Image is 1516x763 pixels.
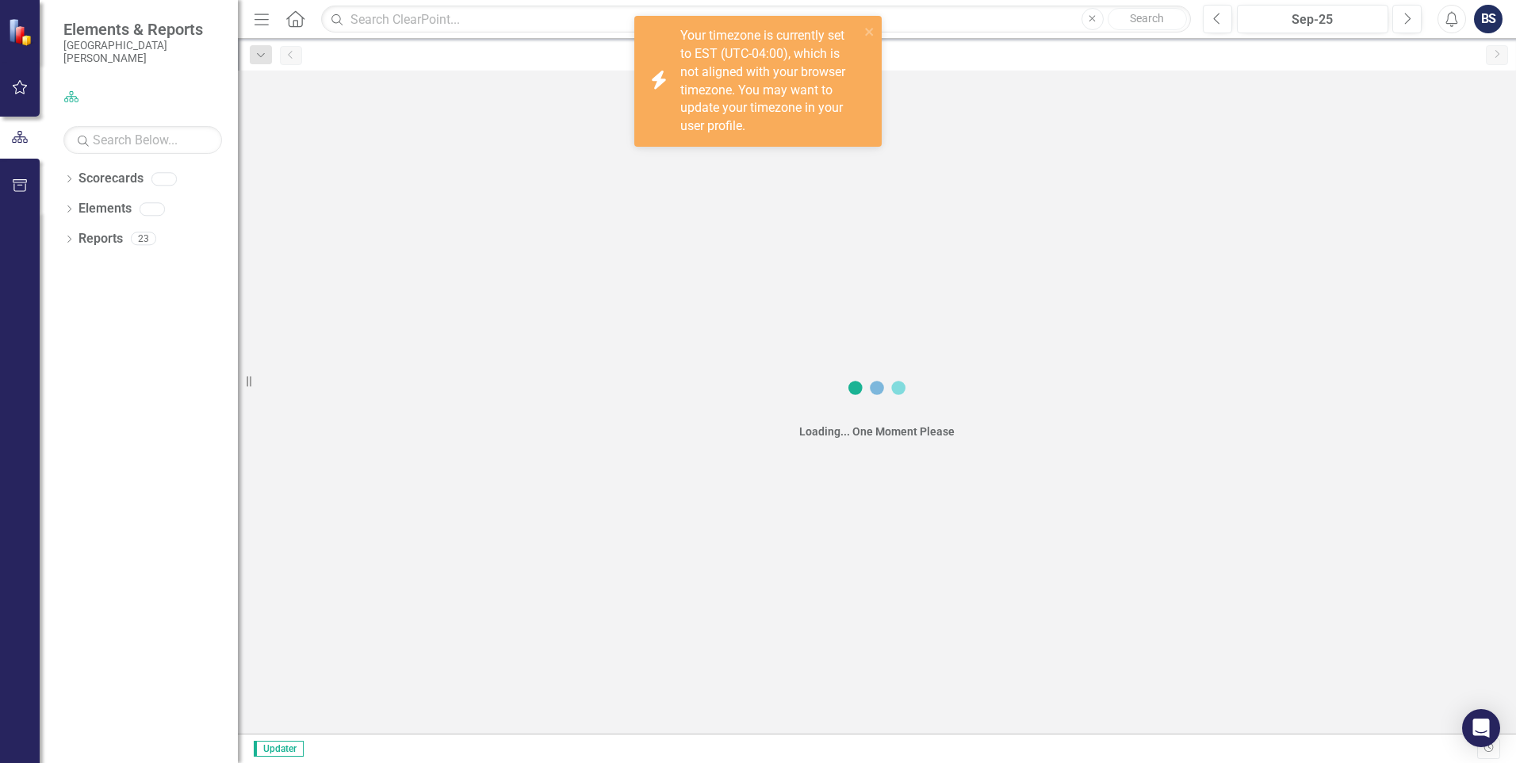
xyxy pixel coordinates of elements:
div: 23 [131,232,156,246]
a: Elements [78,200,132,218]
div: Your timezone is currently set to EST (UTC-04:00), which is not aligned with your browser timezon... [680,27,859,136]
button: Sep-25 [1237,5,1388,33]
span: Elements & Reports [63,20,222,39]
div: Loading... One Moment Please [799,424,955,439]
a: Reports [78,230,123,248]
input: Search Below... [63,126,222,154]
div: Sep-25 [1242,10,1383,29]
span: Search [1130,12,1164,25]
button: Search [1108,8,1187,30]
input: Search ClearPoint... [321,6,1191,33]
button: close [864,22,875,40]
button: BS [1474,5,1503,33]
div: Open Intercom Messenger [1462,709,1500,747]
small: [GEOGRAPHIC_DATA][PERSON_NAME] [63,39,222,65]
a: Scorecards [78,170,144,188]
img: ClearPoint Strategy [8,17,36,45]
span: Updater [254,741,304,757]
